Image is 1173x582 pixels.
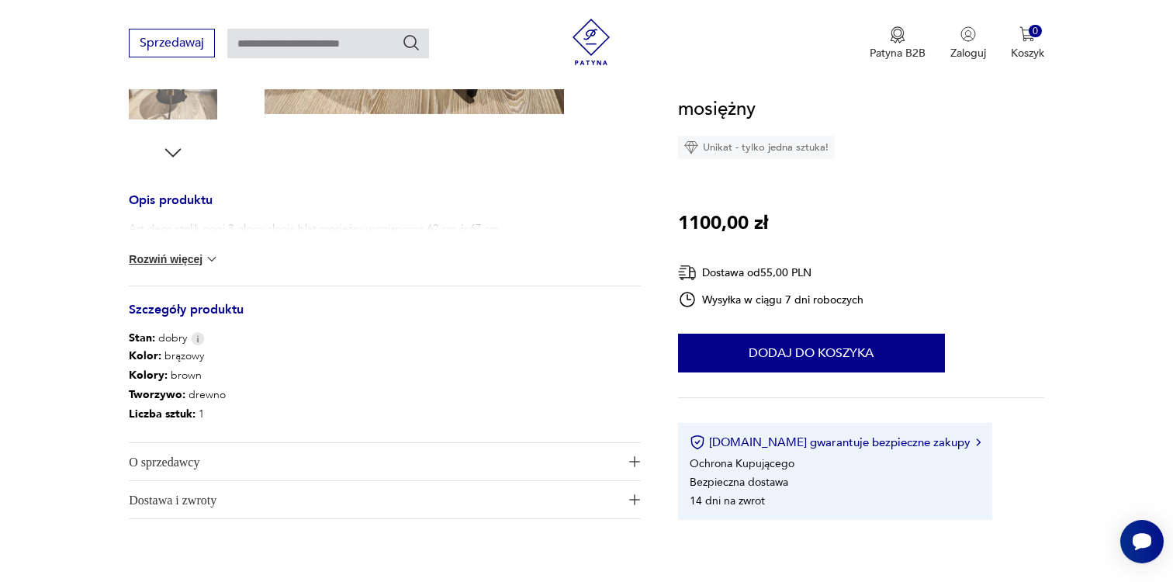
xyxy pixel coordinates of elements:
b: Liczba sztuk: [129,407,195,421]
p: Zaloguj [950,46,986,61]
div: Unikat - tylko jedna sztuka! [678,136,835,159]
li: 14 dni na zwrot [690,493,765,508]
span: O sprzedawcy [129,443,619,480]
h1: Art deco stolik,nogi 3 głowy słonia,blat mosiężny [678,65,1044,124]
b: Kolor: [129,348,161,363]
div: 0 [1029,25,1042,38]
p: drewno [129,385,226,404]
img: Ikona koszyka [1019,26,1035,42]
p: Koszyk [1011,46,1044,61]
span: Dostawa i zwroty [129,481,619,518]
b: Stan: [129,331,155,345]
h3: Opis produktu [129,196,641,221]
img: Ikona dostawy [678,263,697,282]
img: Ikona certyfikatu [690,435,705,450]
h3: Szczegóły produktu [129,305,641,331]
button: Dodaj do koszyka [678,334,945,372]
button: Sprzedawaj [129,29,215,57]
button: Szukaj [402,33,420,52]
img: Ikona diamentu [684,140,698,154]
img: Patyna - sklep z meblami i dekoracjami vintage [568,19,614,65]
img: Ikona plusa [629,494,640,505]
img: chevron down [204,251,220,267]
img: Ikonka użytkownika [960,26,976,42]
div: Wysyłka w ciągu 7 dni roboczych [678,290,864,309]
li: Ochrona Kupującego [690,456,794,470]
p: 1 [129,404,226,424]
button: Rozwiń więcej [129,251,219,267]
p: 1100,00 zł [678,209,768,238]
img: Info icon [191,332,205,345]
button: Zaloguj [950,26,986,61]
b: Kolory : [129,368,168,383]
button: [DOMAIN_NAME] gwarantuje bezpieczne zakupy [690,435,981,450]
button: 0Koszyk [1011,26,1044,61]
span: dobry [129,331,187,346]
button: Ikona plusaDostawa i zwroty [129,481,641,518]
img: Ikona plusa [629,456,640,467]
a: Sprzedawaj [129,39,215,50]
b: Tworzywo : [129,387,185,402]
li: Bezpieczna dostawa [690,474,788,489]
img: Ikona strzałki w prawo [976,438,981,446]
div: Dostawa od 55,00 PLN [678,263,864,282]
img: Ikona medalu [890,26,905,43]
p: Patyna B2B [870,46,926,61]
button: Patyna B2B [870,26,926,61]
button: Ikona plusaO sprzedawcy [129,443,641,480]
iframe: Smartsupp widget button [1120,520,1164,563]
p: Art deco stolik,nogi 3 głowy słonia,blat mosiężny,wymiary:wys.62 cm.śr.67 cm. [129,221,502,237]
a: Ikona medaluPatyna B2B [870,26,926,61]
p: brown [129,365,226,385]
p: brązowy [129,346,226,365]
